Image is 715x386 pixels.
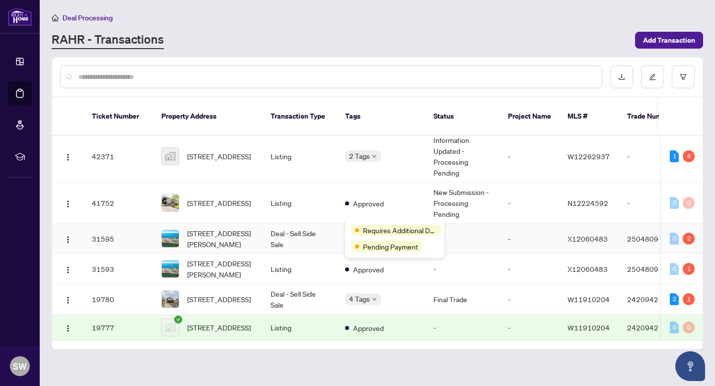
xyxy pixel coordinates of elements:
[363,241,418,252] span: Pending Payment
[683,233,695,245] div: 2
[64,200,72,208] img: Logo
[162,230,179,247] img: thumbnail-img
[263,97,337,136] th: Transaction Type
[187,294,251,305] span: [STREET_ADDRESS]
[353,198,384,209] span: Approved
[13,359,27,373] span: SW
[426,130,500,183] td: Information Updated - Processing Pending
[670,150,679,162] div: 1
[60,231,76,247] button: Logo
[60,195,76,211] button: Logo
[63,13,113,22] span: Deal Processing
[84,284,153,315] td: 19780
[683,263,695,275] div: 1
[187,322,251,333] span: [STREET_ADDRESS]
[680,73,687,80] span: filter
[60,261,76,277] button: Logo
[619,97,689,136] th: Trade Number
[568,152,610,161] span: W12262937
[641,65,664,88] button: edit
[560,97,619,136] th: MLS #
[500,130,560,183] td: -
[353,264,384,275] span: Approved
[618,73,625,80] span: download
[353,322,384,333] span: Approved
[619,254,689,284] td: 2504809
[500,224,560,254] td: -
[162,148,179,165] img: thumbnail-img
[670,197,679,209] div: 0
[610,65,633,88] button: download
[670,233,679,245] div: 0
[263,224,337,254] td: Deal - Sell Side Sale
[568,234,608,243] span: X12060483
[500,97,560,136] th: Project Name
[619,284,689,315] td: 2420942
[84,224,153,254] td: 31595
[568,295,610,304] span: W11910204
[426,254,500,284] td: -
[500,284,560,315] td: -
[153,97,263,136] th: Property Address
[643,32,695,48] span: Add Transaction
[64,296,72,304] img: Logo
[263,183,337,224] td: Listing
[683,293,695,305] div: 1
[174,316,182,323] span: check-circle
[363,225,437,236] span: Requires Additional Docs
[672,65,695,88] button: filter
[683,197,695,209] div: 0
[349,293,370,305] span: 4 Tags
[8,7,32,26] img: logo
[426,224,500,254] td: -
[635,32,703,49] button: Add Transaction
[263,130,337,183] td: Listing
[619,130,689,183] td: -
[84,97,153,136] th: Ticket Number
[500,254,560,284] td: -
[426,97,500,136] th: Status
[337,97,426,136] th: Tags
[60,320,76,335] button: Logo
[670,322,679,333] div: 0
[162,260,179,277] img: thumbnail-img
[372,297,377,302] span: down
[683,150,695,162] div: 4
[619,183,689,224] td: -
[84,130,153,183] td: 42371
[263,315,337,341] td: Listing
[64,236,72,244] img: Logo
[84,254,153,284] td: 31593
[568,264,608,273] span: X12060483
[60,291,76,307] button: Logo
[426,315,500,341] td: -
[64,153,72,161] img: Logo
[187,151,251,162] span: [STREET_ADDRESS]
[263,254,337,284] td: Listing
[84,315,153,341] td: 19777
[64,266,72,274] img: Logo
[84,183,153,224] td: 41752
[568,323,610,332] span: W11910204
[64,324,72,332] img: Logo
[187,258,255,280] span: [STREET_ADDRESS][PERSON_NAME]
[426,183,500,224] td: New Submission - Processing Pending
[187,228,255,250] span: [STREET_ADDRESS][PERSON_NAME]
[670,263,679,275] div: 0
[60,148,76,164] button: Logo
[162,291,179,308] img: thumbnail-img
[263,284,337,315] td: Deal - Sell Side Sale
[162,319,179,336] img: thumbnail-img
[675,351,705,381] button: Open asap
[372,154,377,159] span: down
[187,197,251,208] span: [STREET_ADDRESS]
[619,224,689,254] td: 2504809
[162,194,179,211] img: thumbnail-img
[683,322,695,333] div: 0
[52,14,59,21] span: home
[52,31,164,49] a: RAHR - Transactions
[649,73,656,80] span: edit
[619,315,689,341] td: 2420942
[500,183,560,224] td: -
[670,293,679,305] div: 2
